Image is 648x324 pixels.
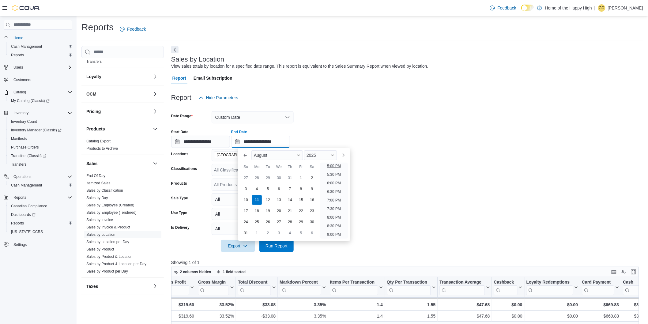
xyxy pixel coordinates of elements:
a: Feedback [488,2,518,14]
span: Reports [11,53,24,58]
span: Export [224,240,251,252]
a: Sales by Product & Location per Day [86,262,146,266]
div: Button. Open the month selector. August is currently selected. [251,150,303,160]
span: Settings [11,240,72,248]
button: Cash Management [6,181,75,190]
button: Keyboard shortcuts [610,268,618,276]
a: Sales by Location per Day [86,240,129,244]
span: Inventory Manager (Classic) [9,126,72,134]
div: 33.52% [198,301,234,308]
div: Gross Margin [198,279,229,295]
button: Operations [11,173,34,180]
p: Showing 1 of 1 [171,259,644,266]
div: day-28 [285,217,295,227]
label: Use Type [171,210,187,215]
span: Inventory Count [11,119,37,124]
label: Date Range [171,114,193,119]
button: Pricing [86,108,150,115]
span: Reports [9,51,72,59]
p: | [594,4,596,12]
span: Sales by Product & Location per Day [86,262,146,266]
div: day-27 [241,173,251,183]
span: Reports [11,221,24,226]
button: Settings [1,240,75,249]
div: day-20 [274,206,284,216]
label: End Date [231,130,247,134]
div: Gross Profit [161,279,189,285]
span: [GEOGRAPHIC_DATA] - [GEOGRAPHIC_DATA] - Fire & Flower [217,152,265,158]
label: Is Delivery [171,225,190,230]
div: day-2 [263,228,273,238]
button: All [212,223,294,235]
button: Sales [86,160,150,167]
div: Items Per Transaction [330,279,378,295]
button: Display options [620,268,627,276]
span: 2025 [307,153,316,158]
span: Settings [13,242,27,247]
span: Sales by Invoice [86,217,113,222]
li: 8:00 PM [325,214,343,221]
div: 1.55 [387,301,435,308]
div: Cashback [494,279,518,295]
h3: Loyalty [86,73,101,80]
div: 3.35% [280,301,326,308]
span: Transfers [9,161,72,168]
span: Home [11,34,72,42]
div: $0.00 [494,301,522,308]
span: Users [11,64,72,71]
span: Inventory Manager (Classic) [11,128,62,133]
div: Loyalty Redemptions [526,279,573,285]
a: Dashboards [6,210,75,219]
span: Sales by Employee (Tendered) [86,210,137,215]
button: Hide Parameters [196,92,241,104]
span: Feedback [127,26,146,32]
span: End Of Day [86,173,105,178]
span: Inventory Count [9,118,72,125]
a: Customers [11,76,34,84]
button: Gross Margin [198,279,234,295]
div: Card Payment [582,279,614,295]
div: day-30 [307,217,317,227]
button: Canadian Compliance [6,202,75,210]
nav: Complex example [4,31,72,265]
button: Home [1,33,75,42]
li: 8:30 PM [325,222,343,230]
a: Inventory Manager (Classic) [9,126,64,134]
div: Qty Per Transaction [387,279,431,285]
span: GO [599,4,605,12]
button: Transfers [6,160,75,169]
div: day-3 [241,184,251,194]
span: Sales by Day [86,195,108,200]
div: day-28 [252,173,262,183]
span: August [254,153,267,158]
span: Purchase Orders [11,145,39,150]
div: day-24 [241,217,251,227]
h1: Reports [81,21,114,33]
span: 2 columns hidden [180,269,211,274]
a: [US_STATE] CCRS [9,228,45,235]
input: Press the down key to open a popover containing a calendar. [171,136,230,148]
a: Transfers [9,161,29,168]
span: Dashboards [9,211,72,218]
span: Inventory [11,109,72,117]
button: Loyalty [86,73,150,80]
div: day-1 [296,173,306,183]
div: day-6 [307,228,317,238]
li: 9:00 PM [325,231,343,238]
span: Cash Management [9,182,72,189]
div: Fr [296,162,306,172]
ul: Time [320,163,348,239]
label: Products [171,181,187,186]
span: Cash Management [9,43,72,50]
span: Sales by Location [86,232,115,237]
button: Enter fullscreen [630,268,637,276]
div: Markdown Percent [280,279,321,295]
button: Next month [338,150,348,160]
a: Catalog Export [86,139,111,143]
div: 1.4 [330,301,383,308]
p: [PERSON_NAME] [608,4,643,12]
span: My Catalog (Classic) [11,98,50,103]
span: Customers [13,77,31,82]
div: day-27 [274,217,284,227]
div: Gross Margin [198,279,229,285]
